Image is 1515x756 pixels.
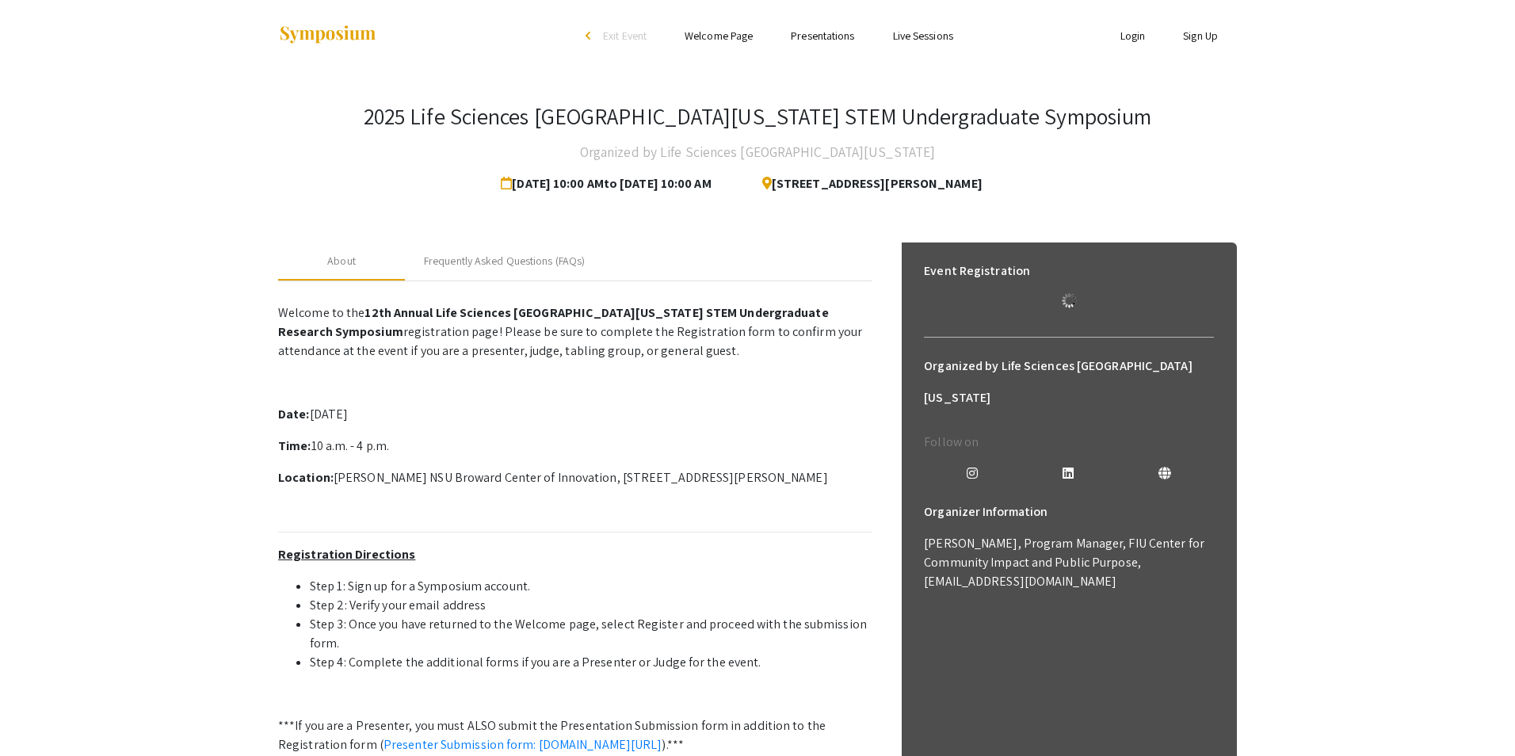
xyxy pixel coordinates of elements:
li: Step 2: Verify your email address [310,596,872,615]
div: About [327,253,356,269]
img: Symposium by ForagerOne [278,25,377,46]
li: Step 3: Once you have returned to the Welcome page, select Register and proceed with the submissi... [310,615,872,653]
li: Step 4: Complete the additional forms if you are a Presenter or Judge for the event. [310,653,872,672]
p: Follow on [924,433,1214,452]
h6: Organizer Information [924,496,1214,528]
h3: 2025 Life Sciences [GEOGRAPHIC_DATA][US_STATE] STEM Undergraduate Symposium [364,103,1152,130]
strong: Date: [278,406,310,422]
strong: Time: [278,437,311,454]
h4: Organized by Life Sciences [GEOGRAPHIC_DATA][US_STATE] [580,136,935,168]
li: Step 1: Sign up for a Symposium account. [310,577,872,596]
u: Registration Directions [278,546,415,563]
div: arrow_back_ios [586,31,595,40]
p: [PERSON_NAME] NSU Broward Center of Innovation, [STREET_ADDRESS][PERSON_NAME] [278,468,872,487]
strong: Location: [278,469,334,486]
p: [PERSON_NAME], Program Manager, FIU Center for Community Impact and Public Purpose, [EMAIL_ADDRES... [924,534,1214,591]
div: Frequently Asked Questions (FAQs) [424,253,585,269]
strong: 12th Annual Life Sciences [GEOGRAPHIC_DATA][US_STATE] STEM Undergraduate Research Symposium [278,304,829,340]
a: Sign Up [1183,29,1218,43]
img: Loading [1055,287,1083,315]
a: Presenter Submission form: [DOMAIN_NAME][URL] [384,736,662,753]
p: Welcome to the registration page! Please be sure to complete the Registration form to confirm you... [278,304,872,361]
h6: Event Registration [924,255,1030,287]
p: ***If you are a Presenter, you must ALSO submit the Presentation Submission form in addition to t... [278,716,872,754]
a: Welcome Page [685,29,753,43]
h6: Organized by Life Sciences [GEOGRAPHIC_DATA][US_STATE] [924,350,1214,414]
span: Exit Event [603,29,647,43]
a: Login [1120,29,1146,43]
span: [STREET_ADDRESS][PERSON_NAME] [750,168,983,200]
span: [DATE] 10:00 AM to [DATE] 10:00 AM [501,168,717,200]
a: Live Sessions [893,29,953,43]
p: [DATE] [278,405,872,424]
a: Presentations [791,29,854,43]
p: 10 a.m. - 4 p.m. [278,437,872,456]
